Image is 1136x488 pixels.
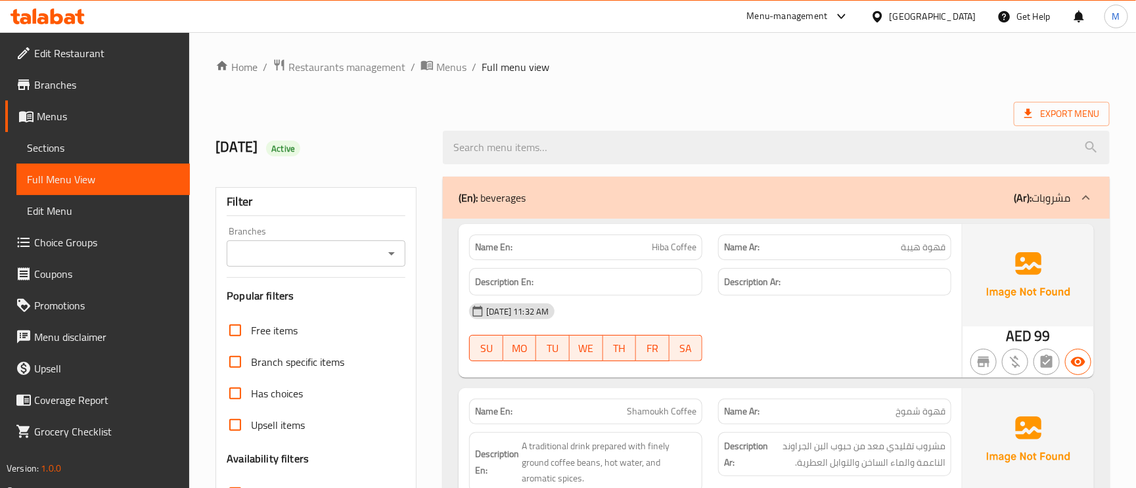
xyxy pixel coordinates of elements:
[896,405,945,418] span: قهوة شموخ
[475,446,519,478] strong: Description En:
[27,140,179,156] span: Sections
[475,274,534,290] strong: Description En:
[652,240,696,254] span: Hiba Coffee
[724,274,781,290] strong: Description Ar:
[5,290,190,321] a: Promotions
[5,353,190,384] a: Upsell
[251,417,305,433] span: Upsell items
[675,339,698,358] span: SA
[641,339,664,358] span: FR
[509,339,532,358] span: MO
[34,361,179,376] span: Upsell
[1014,188,1032,208] b: (Ar):
[37,108,179,124] span: Menus
[1065,349,1091,375] button: Available
[1014,190,1070,206] p: مشروبات
[536,335,570,361] button: TU
[963,224,1094,326] img: Ae5nvW7+0k+MAAAAAElFTkSuQmCC
[34,45,179,61] span: Edit Restaurant
[1014,102,1110,126] span: Export Menu
[603,335,637,361] button: TH
[724,438,768,470] strong: Description Ar:
[16,164,190,195] a: Full Menu View
[263,59,267,75] li: /
[16,195,190,227] a: Edit Menu
[382,244,401,263] button: Open
[1034,349,1060,375] button: Not has choices
[5,321,190,353] a: Menu disclaimer
[482,59,549,75] span: Full menu view
[34,329,179,345] span: Menu disclaimer
[747,9,828,24] div: Menu-management
[5,384,190,416] a: Coverage Report
[459,190,526,206] p: beverages
[34,77,179,93] span: Branches
[34,392,179,408] span: Coverage Report
[5,416,190,447] a: Grocery Checklist
[475,339,497,358] span: SU
[670,335,703,361] button: SA
[34,266,179,282] span: Coupons
[475,240,512,254] strong: Name En:
[570,335,603,361] button: WE
[1024,106,1099,122] span: Export Menu
[251,386,303,401] span: Has choices
[266,143,300,155] span: Active
[541,339,564,358] span: TU
[443,177,1110,219] div: (En): beverages(Ar):مشروبات
[41,460,61,477] span: 1.0.0
[5,37,190,69] a: Edit Restaurant
[1035,323,1051,349] span: 99
[1002,349,1028,375] button: Purchased item
[216,59,258,75] a: Home
[522,438,696,487] span: A traditional drink prepared with finely ground coffee beans, hot water, and aromatic spices.
[420,58,466,76] a: Menus
[970,349,997,375] button: Not branch specific item
[475,405,512,418] strong: Name En:
[16,132,190,164] a: Sections
[27,203,179,219] span: Edit Menu
[608,339,631,358] span: TH
[472,59,476,75] li: /
[27,171,179,187] span: Full Menu View
[216,137,427,157] h2: [DATE]
[251,354,344,370] span: Branch specific items
[481,305,554,318] span: [DATE] 11:32 AM
[503,335,537,361] button: MO
[636,335,670,361] button: FR
[890,9,976,24] div: [GEOGRAPHIC_DATA]
[443,131,1110,164] input: search
[34,424,179,439] span: Grocery Checklist
[627,405,696,418] span: Shamoukh Coffee
[227,188,405,216] div: Filter
[227,451,309,466] h3: Availability filters
[273,58,405,76] a: Restaurants management
[5,258,190,290] a: Coupons
[7,460,39,477] span: Version:
[5,100,190,132] a: Menus
[724,405,760,418] strong: Name Ar:
[469,335,503,361] button: SU
[34,298,179,313] span: Promotions
[771,438,945,470] span: مشروب تقليدي معد من حبوب البن الجراوند الناعمة والماء الساخن والتوابل العطرية.
[436,59,466,75] span: Menus
[1112,9,1120,24] span: M
[227,288,405,303] h3: Popular filters
[5,69,190,100] a: Branches
[5,227,190,258] a: Choice Groups
[1006,323,1032,349] span: AED
[216,58,1110,76] nav: breadcrumb
[411,59,415,75] li: /
[288,59,405,75] span: Restaurants management
[575,339,598,358] span: WE
[251,322,298,338] span: Free items
[901,240,945,254] span: قهوة هيبة
[459,188,478,208] b: (En):
[34,234,179,250] span: Choice Groups
[724,240,760,254] strong: Name Ar:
